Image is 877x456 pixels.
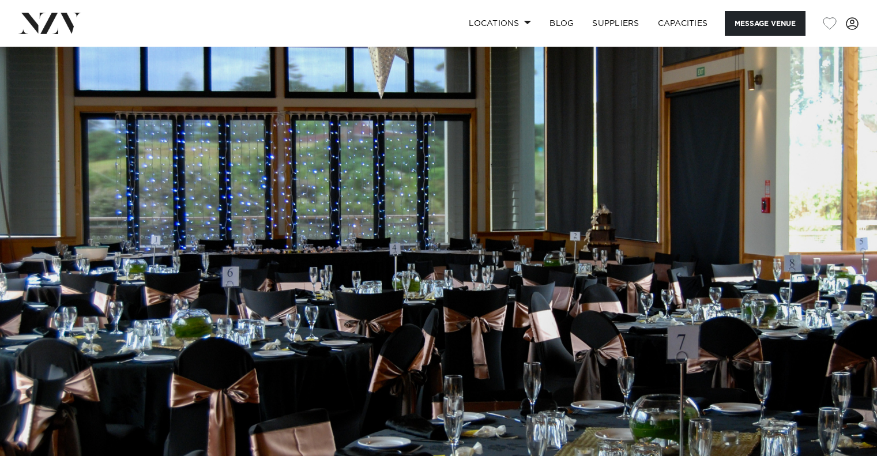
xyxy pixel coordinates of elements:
a: Capacities [649,11,717,36]
a: Locations [460,11,540,36]
img: nzv-logo.png [18,13,81,33]
a: BLOG [540,11,583,36]
button: Message Venue [725,11,806,36]
a: SUPPLIERS [583,11,648,36]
